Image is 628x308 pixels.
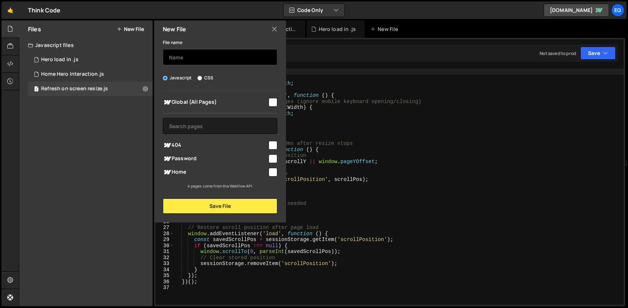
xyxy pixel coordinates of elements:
span: Password [163,154,267,163]
div: 34 [156,267,174,273]
div: Refresh on screen resize.js [41,86,108,92]
a: 🤙 [1,1,19,19]
button: Save [580,47,616,60]
input: Name [163,49,277,65]
span: Global (All Pages) [163,98,267,107]
div: 30 [156,243,174,249]
div: 15910/42468.js [28,52,153,67]
div: 15910/42516.js [28,82,153,96]
div: Hero load in .js [319,25,356,33]
div: 33 [156,261,174,267]
input: Javascript [163,76,168,80]
div: 31 [156,249,174,255]
label: CSS [197,74,213,82]
div: 28 [156,231,174,237]
div: Home Hero Interaction.js [41,71,104,78]
div: 37 [156,285,174,291]
div: Think Code [28,6,61,15]
span: 404 [163,141,267,150]
button: Save File [163,198,277,214]
div: 15910/42467.js [28,67,153,82]
button: New File [117,26,144,32]
a: [DOMAIN_NAME] [544,4,609,17]
div: 36 [156,279,174,285]
input: Search pages [163,118,277,134]
small: 4 pages come from the Webflow API [188,183,252,189]
span: Home [163,168,267,177]
div: 32 [156,255,174,261]
div: 35 [156,273,174,279]
label: Javascript [163,74,192,82]
div: Not saved to prod [540,50,576,56]
h2: Files [28,25,41,33]
div: Javascript files [19,38,153,52]
label: File name [163,39,182,46]
button: Code Only [283,4,345,17]
div: Hero load in .js [41,56,78,63]
span: 1 [34,87,39,92]
a: Eq [611,4,624,17]
div: 29 [156,237,174,243]
div: New File [370,25,401,33]
div: 27 [156,225,174,231]
h2: New File [163,25,186,33]
input: CSS [197,76,202,80]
